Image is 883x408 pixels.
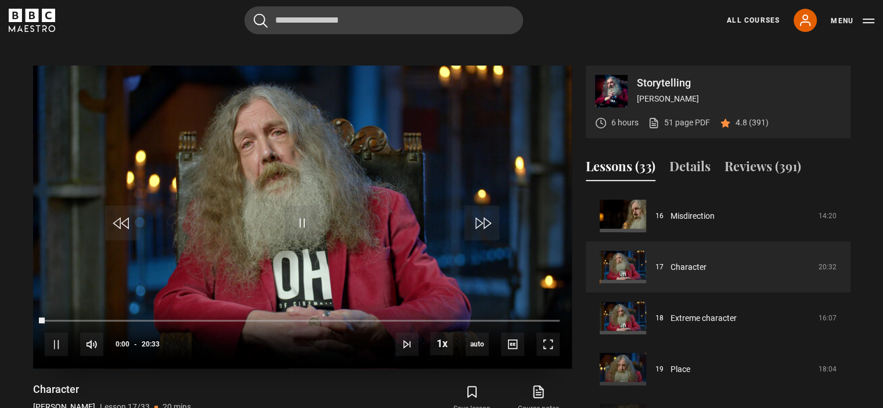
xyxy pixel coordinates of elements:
div: Progress Bar [45,320,559,322]
button: Mute [80,333,103,356]
a: All Courses [727,15,780,26]
p: 6 hours [611,117,639,129]
span: 0:00 [116,334,129,355]
button: Pause [45,333,68,356]
svg: BBC Maestro [9,9,55,32]
button: Submit the search query [254,13,268,28]
button: Playback Rate [430,332,453,355]
a: Place [671,363,690,375]
a: Character [671,261,707,273]
h1: Character [33,382,191,396]
button: Captions [501,333,524,356]
span: - [134,340,137,348]
span: auto [466,333,489,356]
button: Toggle navigation [831,15,874,27]
video-js: Video Player [33,66,572,369]
button: Next Lesson [395,333,419,356]
span: 20:33 [142,334,160,355]
input: Search [244,6,523,34]
p: 4.8 (391) [736,117,769,129]
a: Misdirection [671,210,715,222]
p: [PERSON_NAME] [637,93,841,105]
p: Storytelling [637,78,841,88]
button: Lessons (33) [586,157,655,181]
button: Details [669,157,711,181]
button: Reviews (391) [725,157,801,181]
a: 51 page PDF [648,117,710,129]
div: Current quality: 720p [466,333,489,356]
button: Fullscreen [536,333,560,356]
a: Extreme character [671,312,737,324]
